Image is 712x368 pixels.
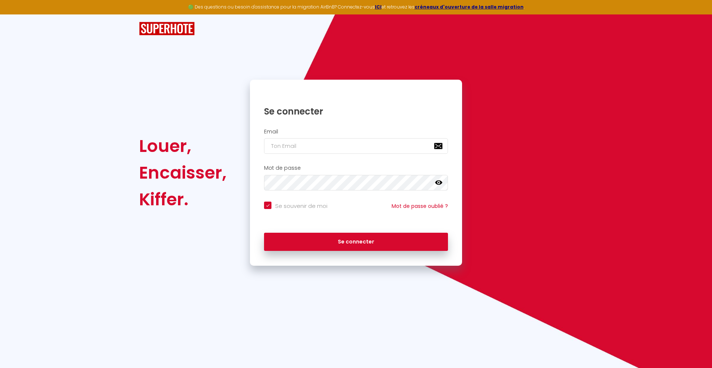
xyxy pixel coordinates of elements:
[264,129,448,135] h2: Email
[264,165,448,171] h2: Mot de passe
[375,4,382,10] a: ICI
[264,138,448,154] input: Ton Email
[139,133,227,159] div: Louer,
[139,186,227,213] div: Kiffer.
[264,233,448,251] button: Se connecter
[264,106,448,117] h1: Se connecter
[139,159,227,186] div: Encaisser,
[139,22,195,36] img: SuperHote logo
[415,4,524,10] a: créneaux d'ouverture de la salle migration
[392,202,448,210] a: Mot de passe oublié ?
